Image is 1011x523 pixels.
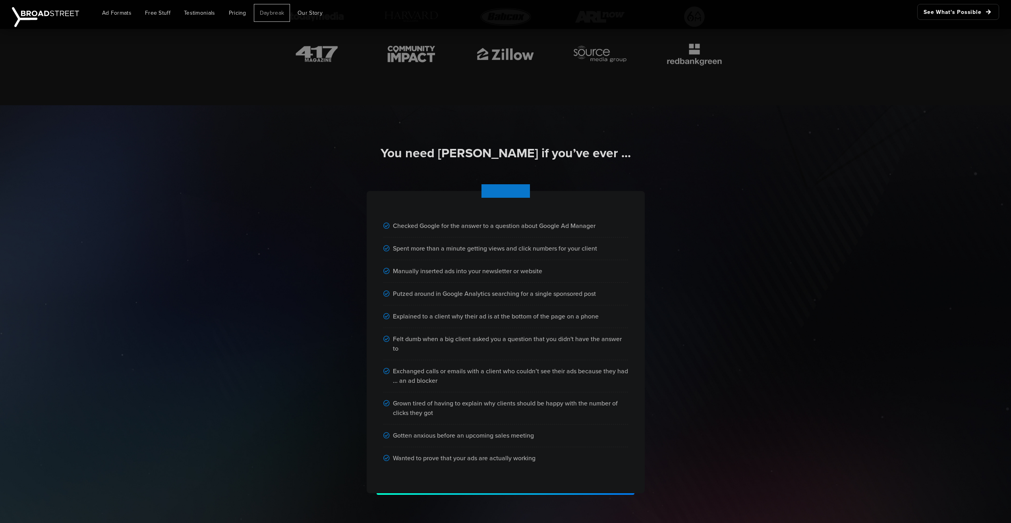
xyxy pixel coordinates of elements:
span: Our Story [298,9,323,17]
div: Wanted to prove that your ads are actually working [383,447,628,469]
span: Pricing [229,9,246,17]
div: Putzed around in Google Analytics searching for a single sponsored post [383,283,628,305]
span: Testimonials [184,9,215,17]
div: Checked Google for the answer to a question about Google Ad Manager [383,215,628,237]
img: brand-icon [473,42,539,66]
img: brand-icon [284,42,350,66]
div: Felt dumb when a big client asked you a question that you didn't have the answer to [383,328,628,360]
a: Pricing [223,4,252,22]
h2: You need [PERSON_NAME] if you’ve ever ... [284,145,727,162]
span: Ad Formats [102,9,131,17]
a: Daybreak [254,4,290,22]
img: brand-icon [567,42,633,66]
span: Daybreak [260,9,284,17]
img: brand-icon [661,42,727,66]
a: Free Stuff [139,4,176,22]
div: Spent more than a minute getting views and click numbers for your client [383,237,628,260]
img: Broadstreet | The Ad Manager for Small Publishers [12,7,79,27]
a: Our Story [292,4,329,22]
a: Testimonials [178,4,221,22]
img: brand-icon [378,42,444,66]
a: See What's Possible [917,4,999,20]
div: Gotten anxious before an upcoming sales meeting [383,425,628,447]
div: Grown tired of having to explain why clients should be happy with the number of clicks they got [383,392,628,425]
div: Exchanged calls or emails with a client who couldn’t see their ads because they had ... an ad blo... [383,360,628,392]
div: Explained to a client why their ad is at the bottom of the page on a phone [383,305,628,328]
div: Manually inserted ads into your newsletter or website [383,260,628,283]
a: Ad Formats [96,4,137,22]
span: Free Stuff [145,9,170,17]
